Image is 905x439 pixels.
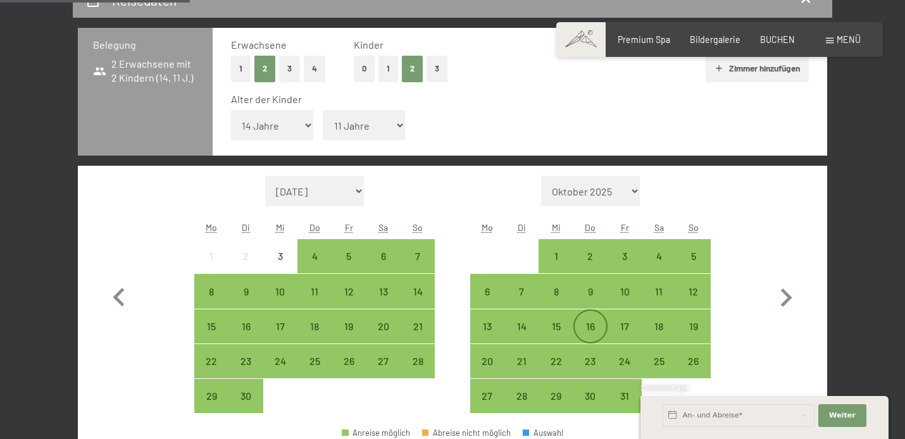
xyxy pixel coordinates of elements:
[504,344,539,378] div: Anreise möglich
[206,222,217,233] abbr: Montag
[422,429,511,437] div: Abreise nicht möglich
[642,239,676,273] div: Sat Oct 04 2025
[573,274,608,308] div: Anreise möglich
[539,344,573,378] div: Anreise möglich
[297,309,332,343] div: Anreise möglich
[299,356,330,388] div: 25
[230,287,261,318] div: 9
[677,344,711,378] div: Sun Oct 26 2025
[354,39,384,51] span: Kinder
[677,274,711,308] div: Sun Oct 12 2025
[689,222,699,233] abbr: Sonntag
[760,34,795,45] span: BUCHEN
[643,321,675,353] div: 18
[573,309,608,343] div: Thu Oct 16 2025
[228,344,263,378] div: Anreise möglich
[297,344,332,378] div: Anreise möglich
[93,38,197,52] h3: Belegung
[608,239,642,273] div: Fri Oct 03 2025
[196,287,227,318] div: 8
[332,309,366,343] div: Anreise möglich
[297,309,332,343] div: Thu Sep 18 2025
[504,379,539,413] div: Anreise möglich
[471,321,503,353] div: 13
[471,287,503,318] div: 6
[642,274,676,308] div: Sat Oct 11 2025
[470,274,504,308] div: Mon Oct 06 2025
[678,321,709,353] div: 19
[333,356,365,388] div: 26
[402,321,434,353] div: 21
[263,274,297,308] div: Anreise möglich
[194,239,228,273] div: Anreise nicht möglich
[470,379,504,413] div: Mon Oct 27 2025
[643,251,675,283] div: 4
[539,309,573,343] div: Anreise möglich
[299,321,330,353] div: 18
[354,56,375,82] button: 0
[523,429,563,437] div: Auswahl
[829,411,856,421] span: Weiter
[642,274,676,308] div: Anreise möglich
[263,239,297,273] div: Anreise nicht möglich
[573,309,608,343] div: Anreise möglich
[540,251,571,283] div: 1
[254,56,275,82] button: 2
[265,356,296,388] div: 24
[366,274,401,308] div: Sat Sep 13 2025
[690,34,740,45] a: Bildergalerie
[401,239,435,273] div: Sun Sep 07 2025
[540,321,571,353] div: 15
[194,309,228,343] div: Mon Sep 15 2025
[608,379,642,413] div: Fri Oct 31 2025
[342,429,410,437] div: Anreise möglich
[194,344,228,378] div: Anreise möglich
[401,309,435,343] div: Sun Sep 21 2025
[539,379,573,413] div: Wed Oct 29 2025
[504,309,539,343] div: Tue Oct 14 2025
[575,251,606,283] div: 2
[506,321,537,353] div: 14
[539,239,573,273] div: Anreise möglich
[540,287,571,318] div: 8
[194,309,228,343] div: Anreise möglich
[265,321,296,353] div: 17
[642,239,676,273] div: Anreise möglich
[299,251,330,283] div: 4
[228,239,263,273] div: Tue Sep 02 2025
[413,222,423,233] abbr: Sonntag
[540,391,571,423] div: 29
[263,239,297,273] div: Wed Sep 03 2025
[333,287,365,318] div: 12
[609,251,640,283] div: 3
[504,309,539,343] div: Anreise möglich
[621,222,629,233] abbr: Freitag
[297,274,332,308] div: Thu Sep 11 2025
[231,92,799,106] div: Alter der Kinder
[470,344,504,378] div: Anreise möglich
[573,239,608,273] div: Thu Oct 02 2025
[366,239,401,273] div: Anreise möglich
[263,344,297,378] div: Wed Sep 24 2025
[333,321,365,353] div: 19
[608,309,642,343] div: Fri Oct 17 2025
[366,309,401,343] div: Sat Sep 20 2025
[504,379,539,413] div: Tue Oct 28 2025
[366,344,401,378] div: Sat Sep 27 2025
[618,34,670,45] a: Premium Spa
[575,321,606,353] div: 16
[196,321,227,353] div: 15
[642,344,676,378] div: Sat Oct 25 2025
[263,274,297,308] div: Wed Sep 10 2025
[368,251,399,283] div: 6
[263,309,297,343] div: Anreise möglich
[345,222,353,233] abbr: Freitag
[368,356,399,388] div: 27
[230,251,261,283] div: 2
[609,287,640,318] div: 10
[818,404,866,427] button: Weiter
[196,391,227,423] div: 29
[196,356,227,388] div: 22
[506,356,537,388] div: 21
